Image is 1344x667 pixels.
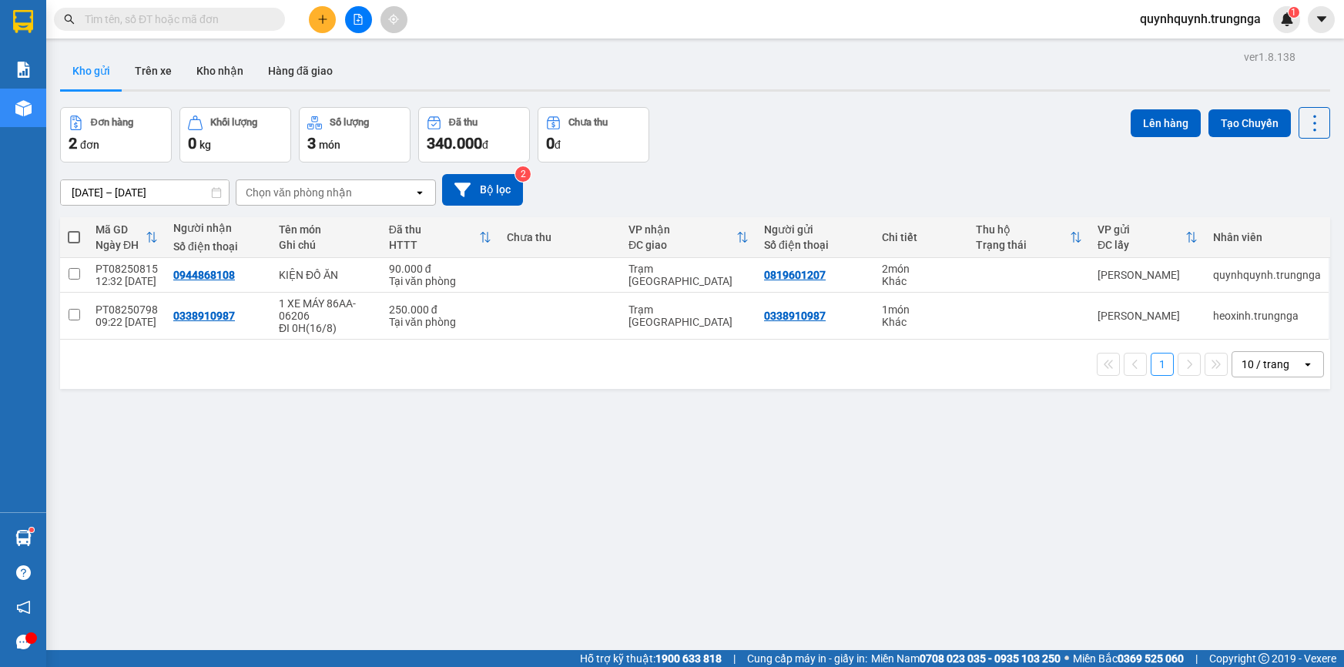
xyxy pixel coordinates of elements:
[210,117,257,128] div: Khối lượng
[1098,310,1198,322] div: [PERSON_NAME]
[16,635,31,649] span: message
[279,322,374,334] div: ĐI 0H(16/8)
[1098,223,1185,236] div: VP gửi
[1244,49,1295,65] div: ver 1.8.138
[61,180,229,205] input: Select a date range.
[60,52,122,89] button: Kho gửi
[389,275,491,287] div: Tại văn phòng
[764,310,826,322] div: 0338910987
[1315,12,1329,26] span: caret-down
[1213,231,1321,243] div: Nhân viên
[330,117,369,128] div: Số lượng
[96,223,146,236] div: Mã GD
[580,650,722,667] span: Hỗ trợ kỹ thuật:
[381,217,499,258] th: Toggle SortBy
[96,263,158,275] div: PT08250815
[96,303,158,316] div: PT08250798
[317,14,328,25] span: plus
[85,11,266,28] input: Tìm tên, số ĐT hoặc mã đơn
[628,263,749,287] div: Trạm [GEOGRAPHIC_DATA]
[88,217,166,258] th: Toggle SortBy
[1090,217,1205,258] th: Toggle SortBy
[1151,353,1174,376] button: 1
[920,652,1061,665] strong: 0708 023 035 - 0935 103 250
[1302,358,1314,370] svg: open
[16,600,31,615] span: notification
[507,231,613,243] div: Chưa thu
[764,239,866,251] div: Số điện thoại
[173,269,235,281] div: 0944868108
[279,269,374,281] div: KIỆN ĐỒ ĂN
[64,14,75,25] span: search
[389,303,491,316] div: 250.000 đ
[482,139,488,151] span: đ
[1128,9,1273,28] span: quynhquynh.trungnga
[568,117,608,128] div: Chưa thu
[747,650,867,667] span: Cung cấp máy in - giấy in:
[882,275,960,287] div: Khác
[1098,269,1198,281] div: [PERSON_NAME]
[122,52,184,89] button: Trên xe
[1098,239,1185,251] div: ĐC lấy
[16,565,31,580] span: question-circle
[1213,269,1321,281] div: quynhquynh.trungnga
[427,134,482,153] span: 340.000
[388,14,399,25] span: aim
[1242,357,1289,372] div: 10 / trang
[299,107,411,163] button: Số lượng3món
[621,217,756,258] th: Toggle SortBy
[389,263,491,275] div: 90.000 đ
[29,528,34,532] sup: 1
[1289,7,1299,18] sup: 1
[96,239,146,251] div: Ngày ĐH
[882,231,960,243] div: Chi tiết
[882,316,960,328] div: Khác
[976,239,1070,251] div: Trạng thái
[449,117,478,128] div: Đã thu
[389,223,479,236] div: Đã thu
[655,652,722,665] strong: 1900 633 818
[345,6,372,33] button: file-add
[1208,109,1291,137] button: Tạo Chuyến
[173,240,263,253] div: Số điện thoại
[976,223,1070,236] div: Thu hộ
[96,275,158,287] div: 12:32 [DATE]
[389,316,491,328] div: Tại văn phòng
[882,303,960,316] div: 1 món
[968,217,1090,258] th: Toggle SortBy
[15,530,32,546] img: warehouse-icon
[279,239,374,251] div: Ghi chú
[309,6,336,33] button: plus
[279,297,374,322] div: 1 XE MÁY 86AA-06206
[15,100,32,116] img: warehouse-icon
[628,239,736,251] div: ĐC giao
[69,134,77,153] span: 2
[1118,652,1184,665] strong: 0369 525 060
[1064,655,1069,662] span: ⚪️
[555,139,561,151] span: đ
[96,316,158,328] div: 09:22 [DATE]
[188,134,196,153] span: 0
[60,107,172,163] button: Đơn hàng2đơn
[871,650,1061,667] span: Miền Nam
[1131,109,1201,137] button: Lên hàng
[307,134,316,153] span: 3
[764,269,826,281] div: 0819601207
[538,107,649,163] button: Chưa thu0đ
[1213,310,1321,322] div: heoxinh.trungnga
[184,52,256,89] button: Kho nhận
[628,303,749,328] div: Trạm [GEOGRAPHIC_DATA]
[418,107,530,163] button: Đã thu340.000đ
[319,139,340,151] span: món
[628,223,736,236] div: VP nhận
[1308,6,1335,33] button: caret-down
[256,52,345,89] button: Hàng đã giao
[1259,653,1269,664] span: copyright
[389,239,479,251] div: HTTT
[414,186,426,199] svg: open
[882,263,960,275] div: 2 món
[1291,7,1296,18] span: 1
[279,223,374,236] div: Tên món
[91,117,133,128] div: Đơn hàng
[246,185,352,200] div: Chọn văn phòng nhận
